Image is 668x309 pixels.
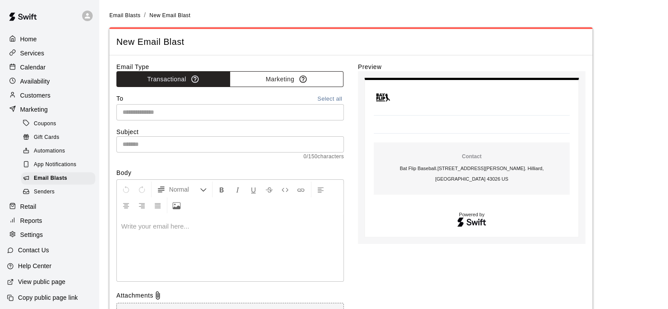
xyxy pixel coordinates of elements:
span: New Email Blast [149,12,190,18]
a: Email Blasts [21,172,99,185]
button: Insert Code [278,182,292,197]
p: Bat Flip Baseball . [STREET_ADDRESS][PERSON_NAME]. Hilliard, [GEOGRAPHIC_DATA] 43026 US [377,163,566,184]
a: Coupons [21,117,99,131]
button: Right Align [134,197,149,213]
span: New Email Blast [116,36,585,48]
p: Calendar [20,63,46,72]
a: Calendar [7,61,92,74]
p: Reports [20,216,42,225]
p: Availability [20,77,50,86]
a: Home [7,33,92,46]
p: Retail [20,202,36,211]
img: Swift logo [457,216,487,228]
span: Senders [34,188,55,196]
button: Undo [119,182,134,197]
button: Select all [316,94,344,104]
nav: breadcrumb [109,11,657,20]
p: Settings [20,230,43,239]
a: Retail [7,200,92,213]
p: Powered by [374,212,570,217]
a: Services [7,47,92,60]
a: App Notifications [21,158,99,172]
div: Attachments [116,291,344,300]
a: Settings [7,228,92,241]
a: Customers [7,89,92,102]
p: Home [20,35,37,44]
button: Format Italics [230,182,245,197]
p: View public page [18,277,65,286]
button: Marketing [230,71,343,87]
label: Body [116,168,344,177]
span: Email Blasts [34,174,67,183]
span: Coupons [34,120,56,128]
a: Availability [7,75,92,88]
span: Automations [34,147,65,156]
p: Copy public page link [18,293,78,302]
button: Format Strikethrough [262,182,277,197]
span: Normal [169,185,200,194]
p: Contact [377,153,566,160]
p: Services [20,49,44,58]
label: Email Type [116,62,344,71]
button: Redo [134,182,149,197]
p: Customers [20,91,51,100]
div: Email Blasts [21,172,95,185]
button: Left Align [313,182,328,197]
button: Justify Align [150,197,165,213]
a: Automations [21,145,99,158]
img: Bat Flip Baseball [374,89,391,106]
div: Gift Cards [21,131,95,144]
span: 0 / 150 characters [116,153,344,161]
label: Subject [116,127,344,136]
span: Gift Cards [34,133,59,142]
button: Center Align [119,197,134,213]
button: Insert Link [293,182,308,197]
button: Upload Image [169,197,184,213]
div: App Notifications [21,159,95,171]
a: Marketing [7,103,92,116]
li: / [144,11,146,20]
button: Format Bold [214,182,229,197]
button: Formatting Options [153,182,210,197]
a: Email Blasts [109,11,141,18]
div: Automations [21,145,95,157]
a: Senders [21,185,99,199]
button: Transactional [116,71,230,87]
div: Senders [21,186,95,198]
span: Email Blasts [109,12,141,18]
button: Format Underline [246,182,261,197]
p: Marketing [20,105,48,114]
label: Preview [358,62,585,71]
a: Gift Cards [21,131,99,144]
div: Coupons [21,118,95,130]
p: Contact Us [18,246,49,254]
a: Reports [7,214,92,227]
p: Help Center [18,262,51,270]
label: To [116,94,123,104]
span: App Notifications [34,160,76,169]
